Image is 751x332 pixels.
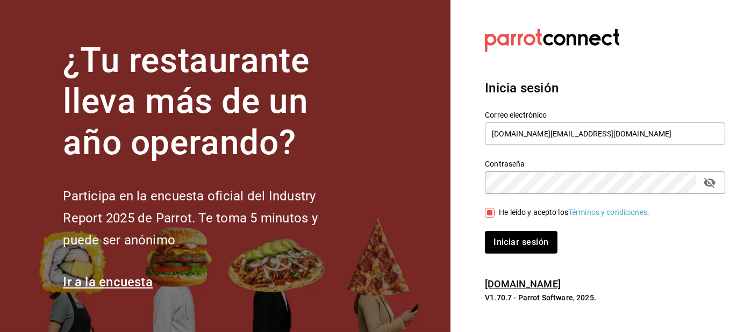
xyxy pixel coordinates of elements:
[485,231,557,254] button: Iniciar sesión
[63,185,353,251] h2: Participa en la encuesta oficial del Industry Report 2025 de Parrot. Te toma 5 minutos y puede se...
[499,207,649,218] div: He leído y acepto los
[485,78,725,98] h3: Inicia sesión
[485,278,561,290] a: [DOMAIN_NAME]
[485,160,725,168] label: Contraseña
[485,122,725,145] input: Ingresa tu correo electrónico
[63,40,353,164] h1: ¿Tu restaurante lleva más de un año operando?
[485,292,725,303] p: V1.70.7 - Parrot Software, 2025.
[700,174,719,192] button: passwordField
[63,275,153,290] a: Ir a la encuesta
[568,208,649,216] a: Términos y condiciones.
[485,111,725,119] label: Correo electrónico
